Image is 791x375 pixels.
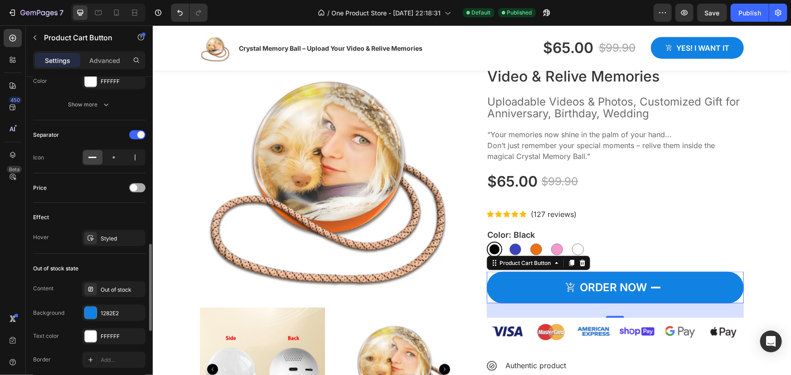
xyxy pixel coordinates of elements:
[335,104,591,136] p: “Your memories now shine in the palm of your hand... Don’t just remember your special moments – r...
[33,233,49,241] div: Hover
[760,331,782,352] div: Open Intercom Messenger
[171,4,208,22] div: Undo/Redo
[507,9,532,17] span: Published
[334,144,386,168] div: $65.00
[33,154,44,162] div: Icon
[33,309,64,317] div: Background
[332,8,441,18] span: One Product Store - [DATE] 22:18:31
[472,9,491,17] span: Default
[4,4,68,22] button: 7
[33,284,53,293] div: Content
[731,4,769,22] button: Publish
[44,32,121,43] p: Product Cart Button
[33,356,51,364] div: Border
[153,25,791,375] iframe: Design area
[33,77,47,85] div: Color
[334,336,345,346] img: Alt Image
[9,96,22,104] div: 450
[334,293,592,320] img: Alt Image
[33,184,47,192] div: Price
[388,147,427,165] div: $99.90
[33,332,59,341] div: Text color
[68,100,111,109] div: Show more
[738,8,761,18] div: Publish
[379,183,424,194] p: (127 reviews)
[328,8,330,18] span: /
[59,7,63,18] p: 7
[33,131,59,139] div: Separator
[705,9,720,17] span: Save
[335,70,587,95] span: Uploadable Videos & Photos, Customized Gift for Anniversary, Birthday, Wedding
[101,309,143,317] div: 1282E2
[345,234,400,242] div: Product Cart Button
[101,286,143,294] div: Out of stock
[286,339,297,350] button: Carousel Next Arrow
[334,202,383,216] legend: Color: Black
[353,335,439,346] p: Authentic product
[33,264,78,273] div: Out of stock state
[45,56,70,65] p: Settings
[697,4,727,22] button: Save
[7,166,22,173] div: Beta
[427,254,494,270] div: ORDER NOW
[334,246,592,278] button: ORDER NOW
[101,333,143,341] div: FFFFFF
[89,56,120,65] p: Advanced
[33,213,49,221] div: Effect
[101,77,143,86] div: FFFFFF
[101,235,143,243] div: Styled
[33,96,146,113] button: Show more
[101,356,143,365] div: Add...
